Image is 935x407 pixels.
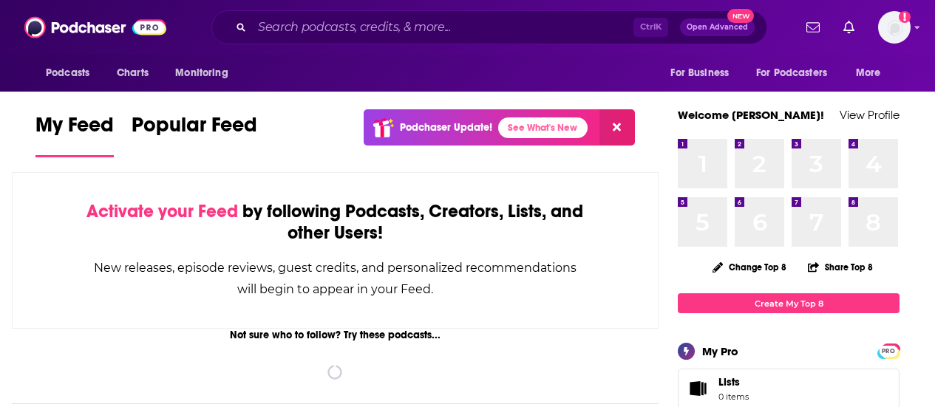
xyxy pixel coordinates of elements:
[633,18,668,37] span: Ctrl K
[880,346,897,357] span: PRO
[837,15,860,40] a: Show notifications dropdown
[878,11,911,44] button: Show profile menu
[132,112,257,146] span: Popular Feed
[211,10,767,44] div: Search podcasts, credits, & more...
[46,63,89,83] span: Podcasts
[878,11,911,44] span: Logged in as carlosrosario
[800,15,826,40] a: Show notifications dropdown
[704,258,795,276] button: Change Top 8
[400,121,492,134] p: Podchaser Update!
[846,59,900,87] button: open menu
[807,253,874,281] button: Share Top 8
[35,112,114,146] span: My Feed
[117,63,149,83] span: Charts
[165,59,247,87] button: open menu
[727,9,754,23] span: New
[856,63,881,83] span: More
[252,16,633,39] input: Search podcasts, credits, & more...
[678,108,824,122] a: Welcome [PERSON_NAME]!
[24,13,166,41] img: Podchaser - Follow, Share and Rate Podcasts
[132,112,257,157] a: Popular Feed
[498,117,588,138] a: See What's New
[687,24,748,31] span: Open Advanced
[107,59,157,87] a: Charts
[683,378,713,399] span: Lists
[660,59,747,87] button: open menu
[899,11,911,23] svg: Email not verified
[680,18,755,36] button: Open AdvancedNew
[878,11,911,44] img: User Profile
[678,293,900,313] a: Create My Top 8
[175,63,228,83] span: Monitoring
[35,59,109,87] button: open menu
[35,112,114,157] a: My Feed
[670,63,729,83] span: For Business
[747,59,849,87] button: open menu
[718,375,740,389] span: Lists
[12,329,659,341] div: Not sure who to follow? Try these podcasts...
[840,108,900,122] a: View Profile
[718,375,749,389] span: Lists
[702,344,738,358] div: My Pro
[880,345,897,356] a: PRO
[718,391,749,402] span: 0 items
[86,257,584,300] div: New releases, episode reviews, guest credits, and personalized recommendations will begin to appe...
[86,200,238,222] span: Activate your Feed
[86,201,584,244] div: by following Podcasts, Creators, Lists, and other Users!
[756,63,827,83] span: For Podcasters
